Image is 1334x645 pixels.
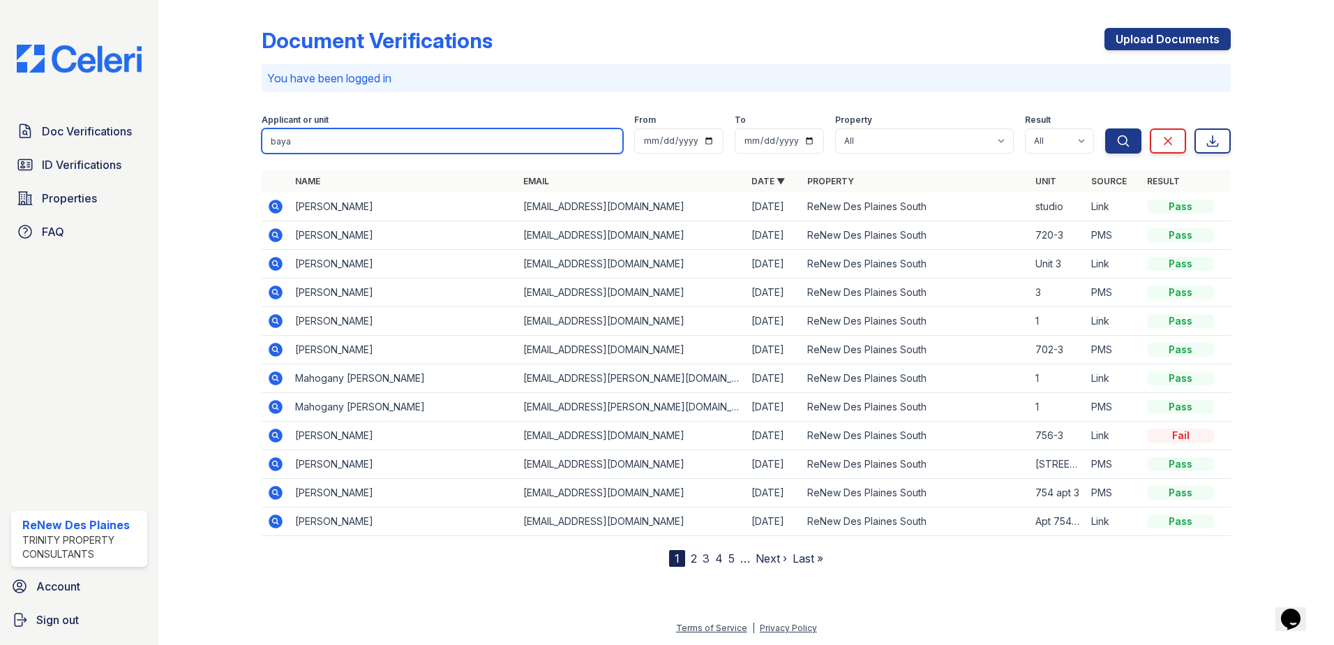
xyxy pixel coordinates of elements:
[1104,28,1231,50] a: Upload Documents
[290,221,518,250] td: [PERSON_NAME]
[746,364,802,393] td: [DATE]
[1086,393,1141,422] td: PMS
[518,507,746,536] td: [EMAIL_ADDRESS][DOMAIN_NAME]
[290,393,518,422] td: Mahogany [PERSON_NAME]
[746,422,802,450] td: [DATE]
[262,28,493,53] div: Document Verifications
[802,479,1030,507] td: ReNew Des Plaines South
[735,114,746,126] label: To
[11,117,147,145] a: Doc Verifications
[802,221,1030,250] td: ReNew Des Plaines South
[715,551,723,565] a: 4
[1030,250,1086,279] td: Unit 3
[6,572,153,600] a: Account
[262,114,329,126] label: Applicant or unit
[518,193,746,221] td: [EMAIL_ADDRESS][DOMAIN_NAME]
[518,307,746,336] td: [EMAIL_ADDRESS][DOMAIN_NAME]
[518,393,746,422] td: [EMAIL_ADDRESS][PERSON_NAME][DOMAIN_NAME]
[1030,479,1086,507] td: 754 apt 3
[262,128,623,154] input: Search by name, email, or unit number
[1147,486,1214,500] div: Pass
[1147,429,1214,443] div: Fail
[518,422,746,450] td: [EMAIL_ADDRESS][DOMAIN_NAME]
[746,479,802,507] td: [DATE]
[1147,343,1214,357] div: Pass
[22,517,142,533] div: ReNew Des Plaines
[290,479,518,507] td: [PERSON_NAME]
[760,623,817,633] a: Privacy Policy
[1030,279,1086,307] td: 3
[802,393,1030,422] td: ReNew Des Plaines South
[42,190,97,207] span: Properties
[22,533,142,561] div: Trinity Property Consultants
[1147,228,1214,242] div: Pass
[746,279,802,307] td: [DATE]
[518,479,746,507] td: [EMAIL_ADDRESS][DOMAIN_NAME]
[290,450,518,479] td: [PERSON_NAME]
[1147,457,1214,471] div: Pass
[1147,286,1214,299] div: Pass
[1147,314,1214,328] div: Pass
[295,176,320,186] a: Name
[1086,221,1141,250] td: PMS
[6,45,153,73] img: CE_Logo_Blue-a8612792a0a2168367f1c8372b55b34899dd931a85d93a1a3d3e32e68fde9ad4.png
[518,450,746,479] td: [EMAIL_ADDRESS][DOMAIN_NAME]
[1030,450,1086,479] td: [STREET_ADDRESS]
[1030,422,1086,450] td: 756-3
[267,70,1225,87] p: You have been logged in
[807,176,854,186] a: Property
[802,450,1030,479] td: ReNew Des Plaines South
[1086,507,1141,536] td: Link
[518,336,746,364] td: [EMAIL_ADDRESS][DOMAIN_NAME]
[746,507,802,536] td: [DATE]
[11,184,147,212] a: Properties
[6,606,153,634] button: Sign out
[1086,364,1141,393] td: Link
[802,307,1030,336] td: ReNew Des Plaines South
[1147,400,1214,414] div: Pass
[11,151,147,179] a: ID Verifications
[752,623,755,633] div: |
[518,250,746,279] td: [EMAIL_ADDRESS][DOMAIN_NAME]
[1086,422,1141,450] td: Link
[290,250,518,279] td: [PERSON_NAME]
[1030,307,1086,336] td: 1
[518,279,746,307] td: [EMAIL_ADDRESS][DOMAIN_NAME]
[42,123,132,140] span: Doc Verifications
[290,307,518,336] td: [PERSON_NAME]
[1147,257,1214,271] div: Pass
[728,551,735,565] a: 5
[42,156,121,173] span: ID Verifications
[290,336,518,364] td: [PERSON_NAME]
[36,611,79,628] span: Sign out
[1030,336,1086,364] td: 702-3
[746,450,802,479] td: [DATE]
[42,223,64,240] span: FAQ
[802,250,1030,279] td: ReNew Des Plaines South
[802,193,1030,221] td: ReNew Des Plaines South
[740,550,750,567] span: …
[634,114,656,126] label: From
[746,307,802,336] td: [DATE]
[1025,114,1051,126] label: Result
[835,114,872,126] label: Property
[1086,279,1141,307] td: PMS
[802,422,1030,450] td: ReNew Des Plaines South
[1030,507,1086,536] td: Apt 754 unit 3
[669,550,685,567] div: 1
[1035,176,1056,186] a: Unit
[1147,176,1180,186] a: Result
[1086,479,1141,507] td: PMS
[802,279,1030,307] td: ReNew Des Plaines South
[756,551,787,565] a: Next ›
[290,193,518,221] td: [PERSON_NAME]
[746,393,802,422] td: [DATE]
[1086,250,1141,279] td: Link
[1086,336,1141,364] td: PMS
[1030,221,1086,250] td: 720-3
[518,221,746,250] td: [EMAIL_ADDRESS][DOMAIN_NAME]
[1030,393,1086,422] td: 1
[290,279,518,307] td: [PERSON_NAME]
[1086,193,1141,221] td: Link
[1147,200,1214,214] div: Pass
